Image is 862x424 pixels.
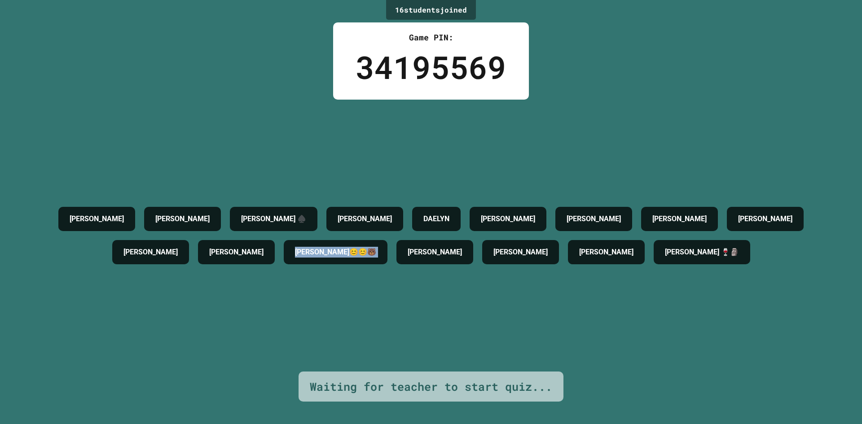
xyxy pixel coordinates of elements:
h4: [PERSON_NAME] [408,247,462,258]
h4: [PERSON_NAME] [70,214,124,224]
h4: [PERSON_NAME] [652,214,707,224]
h4: DAELYN [423,214,449,224]
h4: [PERSON_NAME] [493,247,548,258]
h4: [PERSON_NAME] ♠️ [241,214,306,224]
h4: [PERSON_NAME] [579,247,633,258]
h4: [PERSON_NAME] [155,214,210,224]
div: Waiting for teacher to start quiz... [310,378,552,395]
h4: [PERSON_NAME]😊😊🐻 [295,247,376,258]
h4: [PERSON_NAME] [123,247,178,258]
h4: [PERSON_NAME] [738,214,792,224]
h4: [PERSON_NAME] 🍷🗿 [665,247,739,258]
div: 34195569 [356,44,506,91]
h4: [PERSON_NAME] [567,214,621,224]
h4: [PERSON_NAME] [209,247,264,258]
div: Game PIN: [356,31,506,44]
h4: [PERSON_NAME] [338,214,392,224]
h4: [PERSON_NAME] [481,214,535,224]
